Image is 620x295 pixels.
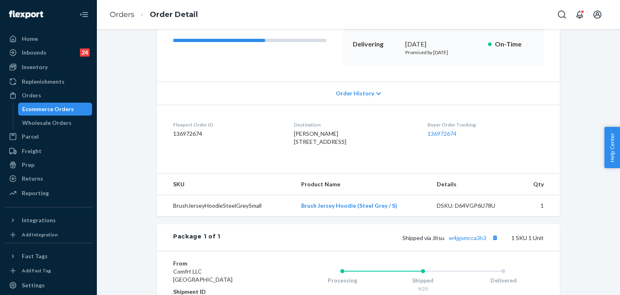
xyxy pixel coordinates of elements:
[9,11,43,19] img: Flexport logo
[22,78,65,86] div: Replenishments
[22,267,51,274] div: Add Fast Tag
[150,10,198,19] a: Order Detail
[383,276,463,284] div: Shipped
[5,89,92,102] a: Orders
[5,279,92,292] a: Settings
[22,119,71,127] div: Wholesale Orders
[5,250,92,263] button: Fast Tags
[495,40,534,49] p: On-Time
[449,234,486,241] a: w4jgxmcca3h3
[302,276,383,284] div: Processing
[22,35,38,43] div: Home
[430,174,519,195] th: Details
[22,216,56,224] div: Integrations
[295,174,430,195] th: Product Name
[22,231,58,238] div: Add Integration
[18,116,92,129] a: Wholesale Orders
[427,121,544,128] dt: Buyer Order Tracking
[173,268,232,283] span: Comfrt LLC [GEOGRAPHIC_DATA]
[405,40,482,49] div: [DATE]
[353,40,399,49] p: Delivering
[80,48,90,57] div: 24
[5,130,92,143] a: Parcel
[490,232,500,243] button: Copy tracking number
[110,10,134,19] a: Orders
[157,195,295,217] td: BrushJerseyHoodieSteelGreySmall
[5,46,92,59] a: Inbounds24
[554,6,570,23] button: Open Search Box
[173,259,270,268] dt: From
[22,281,45,289] div: Settings
[5,32,92,45] a: Home
[22,48,46,57] div: Inbounds
[22,147,42,155] div: Freight
[22,161,34,169] div: Prep
[22,133,39,141] div: Parcel
[5,266,92,276] a: Add Fast Tag
[5,172,92,185] a: Returns
[22,63,48,71] div: Inventory
[76,6,92,23] button: Close Navigation
[301,202,397,209] a: Brush Jersey Hoodie (Steel Grey / S)
[5,158,92,171] a: Prep
[22,91,41,99] div: Orders
[294,130,346,145] span: [PERSON_NAME] [STREET_ADDRESS]
[18,103,92,116] a: Ecommerce Orders
[604,127,620,168] button: Help Center
[22,105,74,113] div: Ecommerce Orders
[572,6,588,23] button: Open notifications
[22,175,43,183] div: Returns
[519,195,560,217] td: 1
[427,130,457,137] a: 136972674
[173,130,281,138] dd: 136972674
[22,189,49,197] div: Reporting
[5,61,92,74] a: Inventory
[157,174,295,195] th: SKU
[405,49,482,56] p: Promised by [DATE]
[5,214,92,227] button: Integrations
[5,230,92,240] a: Add Integration
[519,174,560,195] th: Qty
[22,252,48,260] div: Fast Tags
[336,89,374,97] span: Order History
[173,232,220,243] div: Package 1 of 1
[220,232,544,243] div: 1 SKU 1 Unit
[5,75,92,88] a: Replenishments
[463,276,544,284] div: Delivered
[589,6,605,23] button: Open account menu
[383,285,463,292] div: 9/20
[103,3,204,27] ol: breadcrumbs
[437,202,513,210] div: DSKU: D64VGP6U78U
[5,187,92,200] a: Reporting
[402,234,500,241] span: Shipped via Jitsu
[5,145,92,158] a: Freight
[173,121,281,128] dt: Flexport Order ID
[294,121,414,128] dt: Destination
